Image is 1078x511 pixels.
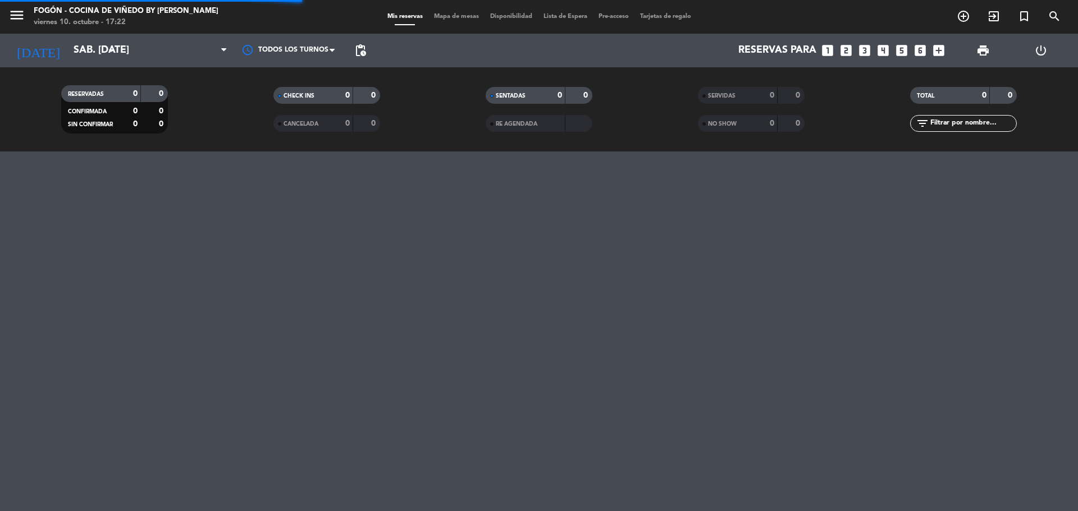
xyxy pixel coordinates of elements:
span: Pre-acceso [593,13,634,20]
span: CONFIRMADA [68,109,107,114]
button: menu [8,7,25,27]
strong: 0 [371,91,378,99]
span: NO SHOW [708,121,737,127]
strong: 0 [796,119,802,127]
span: Lista de Espera [538,13,593,20]
strong: 0 [133,90,138,98]
i: add_circle_outline [957,10,970,23]
span: TOTAL [917,93,934,99]
strong: 0 [558,91,562,99]
strong: 0 [159,90,166,98]
div: viernes 10. octubre - 17:22 [34,17,218,28]
i: looks_3 [857,43,872,58]
span: RE AGENDADA [496,121,537,127]
span: pending_actions [354,44,367,57]
strong: 0 [1008,91,1015,99]
span: Mis reservas [382,13,428,20]
strong: 0 [159,107,166,115]
input: Filtrar por nombre... [929,117,1016,130]
strong: 0 [371,119,378,127]
span: SENTADAS [496,93,526,99]
strong: 0 [133,120,138,128]
span: print [976,44,990,57]
i: menu [8,7,25,24]
span: SIN CONFIRMAR [68,122,113,127]
i: looks_6 [913,43,928,58]
div: LOG OUT [1012,34,1070,67]
i: turned_in_not [1017,10,1031,23]
i: looks_4 [876,43,890,58]
i: looks_two [839,43,853,58]
strong: 0 [770,91,774,99]
i: arrow_drop_down [104,44,118,57]
span: Tarjetas de regalo [634,13,697,20]
strong: 0 [982,91,986,99]
i: exit_to_app [987,10,1001,23]
strong: 0 [770,119,774,127]
i: power_settings_new [1034,44,1048,57]
strong: 0 [159,120,166,128]
span: SERVIDAS [708,93,736,99]
strong: 0 [133,107,138,115]
i: filter_list [916,117,929,130]
strong: 0 [345,119,350,127]
i: search [1048,10,1061,23]
strong: 0 [583,91,590,99]
i: looks_one [820,43,835,58]
span: CHECK INS [284,93,314,99]
strong: 0 [345,91,350,99]
i: looks_5 [894,43,909,58]
i: [DATE] [8,38,68,63]
div: Fogón - Cocina de viñedo by [PERSON_NAME] [34,6,218,17]
i: add_box [931,43,946,58]
span: Mapa de mesas [428,13,485,20]
strong: 0 [796,91,802,99]
span: Disponibilidad [485,13,538,20]
span: Reservas para [738,45,816,56]
span: RESERVADAS [68,91,104,97]
span: CANCELADA [284,121,318,127]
